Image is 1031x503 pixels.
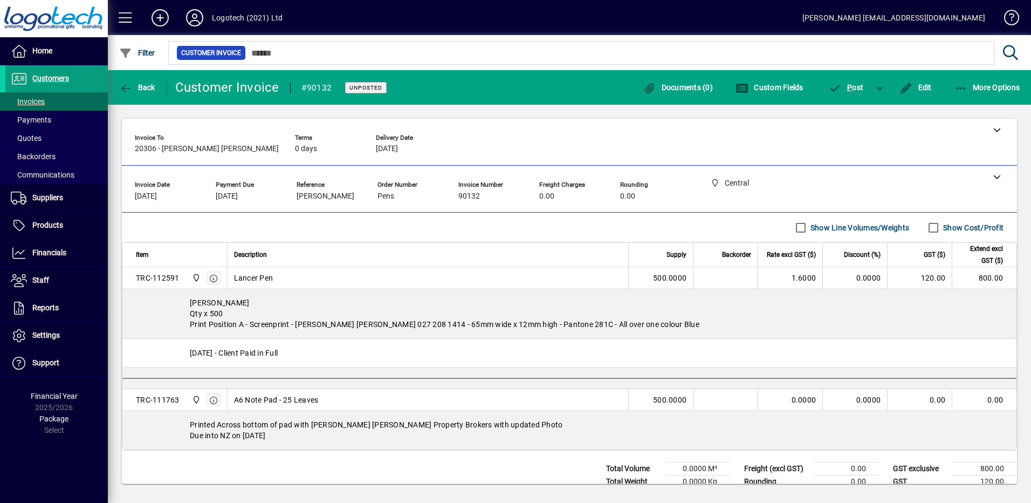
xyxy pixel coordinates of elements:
span: Support [32,358,59,367]
span: Backorders [11,152,56,161]
td: 0.00 [952,389,1016,411]
label: Show Cost/Profit [941,222,1003,233]
span: Payments [11,115,51,124]
span: Unposted [349,84,382,91]
span: Settings [32,331,60,339]
td: GST [888,475,952,488]
span: Products [32,221,63,229]
div: Printed Across bottom of pad with [PERSON_NAME] [PERSON_NAME] Property Brokers with updated Photo... [122,411,1016,450]
div: Logotech (2021) Ltd [212,9,283,26]
span: Discount (%) [844,249,881,261]
app-page-header-button: Back [108,78,167,97]
span: 20306 - [PERSON_NAME] [PERSON_NAME] [135,145,279,153]
div: TRC-112591 [136,273,180,283]
div: Customer Invoice [175,79,279,96]
span: Financials [32,248,66,257]
td: Rounding [739,475,814,488]
button: Profile [177,8,212,28]
div: TRC-111763 [136,395,180,405]
span: A6 Note Pad - 25 Leaves [234,395,319,405]
button: Back [116,78,158,97]
span: Quotes [11,134,42,142]
label: Show Line Volumes/Weights [808,222,909,233]
span: 500.0000 [653,273,686,283]
td: 800.00 [952,463,1017,475]
a: Support [5,350,108,377]
span: ost [829,83,864,92]
span: Rate excl GST ($) [767,249,816,261]
span: Communications [11,171,74,179]
span: Package [39,414,68,423]
button: Custom Fields [733,78,806,97]
button: Edit [897,78,934,97]
td: 0.00 [814,463,879,475]
div: 0.0000 [765,395,816,405]
span: Staff [32,276,49,284]
div: #90132 [301,79,332,97]
td: 800.00 [952,267,1016,289]
span: Item [136,249,149,261]
span: 0.00 [539,192,554,201]
td: 0.0000 [822,389,887,411]
td: 120.00 [887,267,952,289]
span: Extend excl GST ($) [959,243,1003,267]
a: Quotes [5,129,108,147]
td: Freight (excl GST) [739,463,814,475]
span: Backorder [722,249,751,261]
div: [PERSON_NAME] Qty x 500 Print Position A - Screenprint - [PERSON_NAME] [PERSON_NAME] 027 208 1414... [122,289,1016,338]
span: 0.00 [620,192,635,201]
a: Home [5,38,108,65]
a: Communications [5,166,108,184]
span: 90132 [458,192,480,201]
a: Settings [5,322,108,349]
td: 0.00 [887,389,952,411]
button: Filter [116,43,158,63]
span: Supply [666,249,686,261]
span: Back [119,83,155,92]
span: More Options [954,83,1020,92]
span: Reports [32,303,59,312]
button: Add [143,8,177,28]
span: P [847,83,852,92]
span: Financial Year [31,392,78,400]
span: Customers [32,74,69,83]
a: Payments [5,111,108,129]
td: Total Volume [601,463,665,475]
td: 120.00 [952,475,1017,488]
td: 0.0000 M³ [665,463,730,475]
td: Total Weight [601,475,665,488]
a: Knowledge Base [996,2,1018,37]
span: Lancer Pen [234,273,273,283]
button: More Options [952,78,1023,97]
a: Suppliers [5,185,108,212]
a: Backorders [5,147,108,166]
button: Post [823,78,869,97]
a: Financials [5,240,108,267]
span: Invoices [11,97,45,106]
td: GST exclusive [888,463,952,475]
div: [PERSON_NAME] [EMAIL_ADDRESS][DOMAIN_NAME] [802,9,985,26]
span: [DATE] [135,192,157,201]
span: Home [32,46,52,55]
span: 0 days [295,145,317,153]
a: Invoices [5,92,108,111]
span: Central [189,394,202,406]
div: 1.6000 [765,273,816,283]
span: [DATE] [216,192,238,201]
a: Staff [5,267,108,294]
span: Documents (0) [643,83,713,92]
span: [DATE] [376,145,398,153]
span: [PERSON_NAME] [297,192,354,201]
div: [DATE] - Client Paid in Full [122,339,1016,367]
a: Reports [5,295,108,322]
span: Filter [119,49,155,57]
span: Edit [899,83,932,92]
td: 0.00 [814,475,879,488]
span: Suppliers [32,193,63,202]
span: Pens [377,192,394,201]
span: Custom Fields [736,83,803,92]
span: Description [234,249,267,261]
span: Customer Invoice [181,47,241,58]
td: 0.0000 Kg [665,475,730,488]
span: 500.0000 [653,395,686,405]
